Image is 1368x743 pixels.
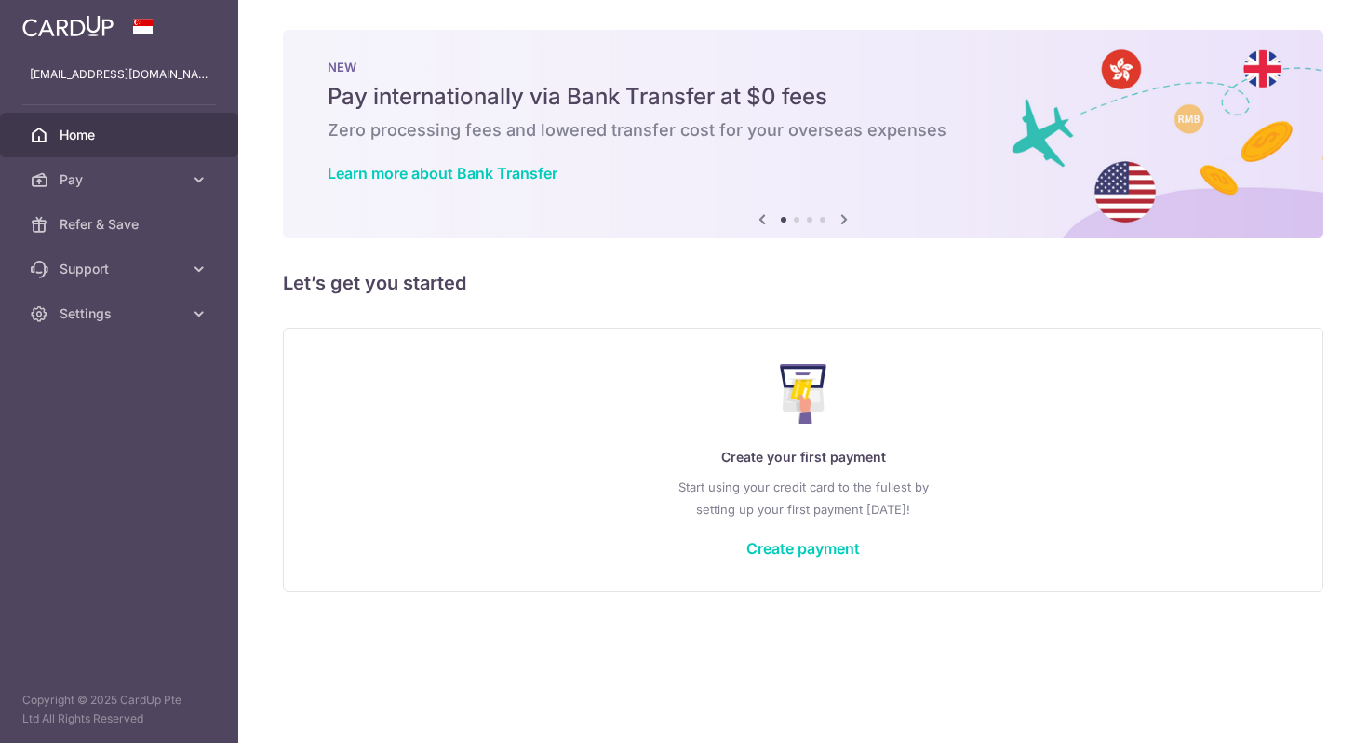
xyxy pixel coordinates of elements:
h5: Pay internationally via Bank Transfer at $0 fees [328,82,1279,112]
h5: Let’s get you started [283,268,1323,298]
span: Support [60,260,182,278]
span: Settings [60,304,182,323]
p: NEW [328,60,1279,74]
a: Create payment [746,539,860,558]
p: Start using your credit card to the fullest by setting up your first payment [DATE]! [321,476,1285,520]
iframe: Opens a widget where you can find more information [1248,687,1349,734]
h6: Zero processing fees and lowered transfer cost for your overseas expenses [328,119,1279,142]
span: Pay [60,170,182,189]
p: Create your first payment [321,446,1285,468]
img: Make Payment [780,364,827,424]
span: Home [60,126,182,144]
img: Bank transfer banner [283,30,1323,238]
a: Learn more about Bank Transfer [328,164,557,182]
span: Refer & Save [60,215,182,234]
p: [EMAIL_ADDRESS][DOMAIN_NAME] [30,65,208,84]
img: CardUp [22,15,114,37]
